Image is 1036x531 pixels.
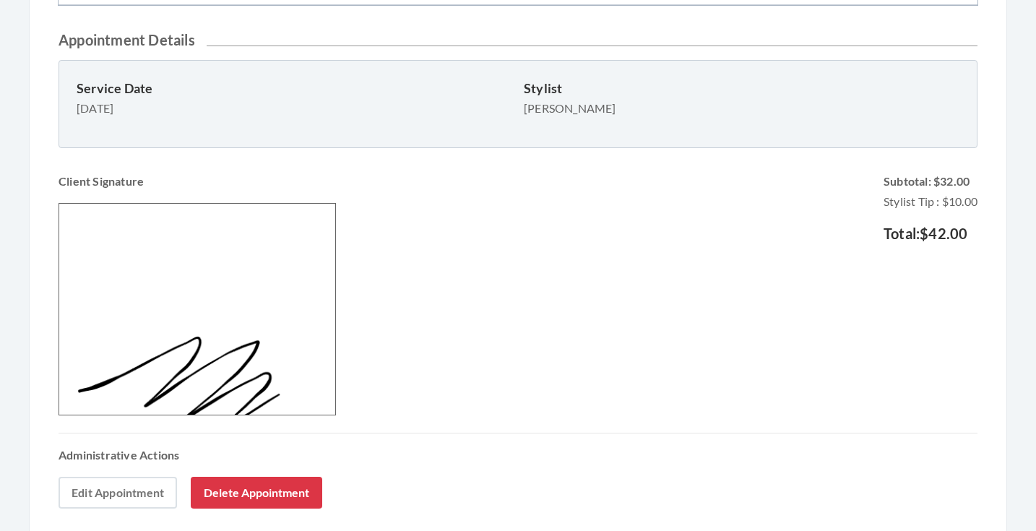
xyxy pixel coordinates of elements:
strong: Client Signature [59,174,144,188]
p: [DATE] [77,98,512,118]
strong: Subtotal: $32.00 [884,174,970,188]
strong: Administrative Actions [59,448,179,462]
p: Stylist Tip : $10.00 [884,171,977,212]
p: Stylist [524,78,959,98]
p: Total: [884,223,977,243]
p: [PERSON_NAME] [524,98,959,118]
p: Service Date [77,78,512,98]
button: Delete Appointment [191,477,322,509]
img: Client Signature [59,203,336,415]
h2: Appointment Details [59,31,977,48]
span: $42.00 [920,225,967,242]
a: Edit Appointment [59,477,177,509]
